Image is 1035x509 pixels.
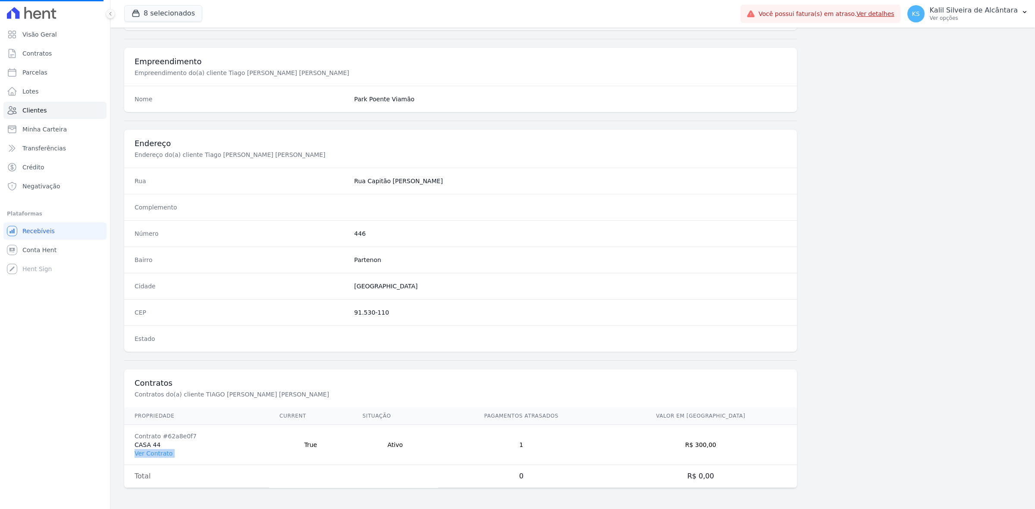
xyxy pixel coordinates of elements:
td: R$ 0,00 [604,465,797,488]
a: Contratos [3,45,107,62]
dt: Complemento [135,203,347,212]
span: Crédito [22,163,44,172]
dd: Partenon [354,256,787,264]
span: KS [912,11,920,17]
th: Valor em [GEOGRAPHIC_DATA] [604,407,797,425]
span: Transferências [22,144,66,153]
td: True [269,425,352,465]
a: Lotes [3,83,107,100]
span: Negativação [22,182,60,190]
dt: Bairro [135,256,347,264]
button: 8 selecionados [124,5,202,22]
dt: Rua [135,177,347,185]
dd: 91.530-110 [354,308,787,317]
dd: [GEOGRAPHIC_DATA] [354,282,787,290]
dd: Rua Capitão [PERSON_NAME] [354,177,787,185]
dt: Estado [135,334,347,343]
span: Conta Hent [22,246,56,254]
a: Minha Carteira [3,121,107,138]
a: Ver Contrato [135,450,172,457]
div: Plataformas [7,209,103,219]
button: KS Kalil Silveira de Alcântara Ver opções [900,2,1035,26]
td: 1 [438,425,604,465]
a: Clientes [3,102,107,119]
dd: 446 [354,229,787,238]
th: Pagamentos Atrasados [438,407,604,425]
dt: CEP [135,308,347,317]
p: Ver opções [930,15,1018,22]
a: Crédito [3,159,107,176]
td: 0 [438,465,604,488]
a: Visão Geral [3,26,107,43]
a: Ver detalhes [856,10,894,17]
span: Parcelas [22,68,47,77]
a: Transferências [3,140,107,157]
span: Lotes [22,87,39,96]
th: Current [269,407,352,425]
h3: Empreendimento [135,56,787,67]
dt: Cidade [135,282,347,290]
dd: Park Poente Viamão [354,95,787,103]
td: CASA 44 [124,425,269,465]
dt: Nome [135,95,347,103]
h3: Contratos [135,378,787,388]
div: Contrato #62a8e0f7 [135,432,259,440]
span: Clientes [22,106,47,115]
a: Parcelas [3,64,107,81]
span: Contratos [22,49,52,58]
span: Minha Carteira [22,125,67,134]
p: Contratos do(a) cliente TIAGO [PERSON_NAME] [PERSON_NAME] [135,390,424,399]
a: Recebíveis [3,222,107,240]
a: Negativação [3,178,107,195]
th: Situação [352,407,438,425]
p: Empreendimento do(a) cliente Tiago [PERSON_NAME] [PERSON_NAME] [135,69,424,77]
span: Recebíveis [22,227,55,235]
span: Visão Geral [22,30,57,39]
th: Propriedade [124,407,269,425]
a: Conta Hent [3,241,107,259]
td: Ativo [352,425,438,465]
p: Kalil Silveira de Alcântara [930,6,1018,15]
p: Endereço do(a) cliente Tiago [PERSON_NAME] [PERSON_NAME] [135,150,424,159]
span: Você possui fatura(s) em atraso. [759,9,894,19]
dt: Número [135,229,347,238]
h3: Endereço [135,138,787,149]
td: R$ 300,00 [604,425,797,465]
td: Total [124,465,269,488]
